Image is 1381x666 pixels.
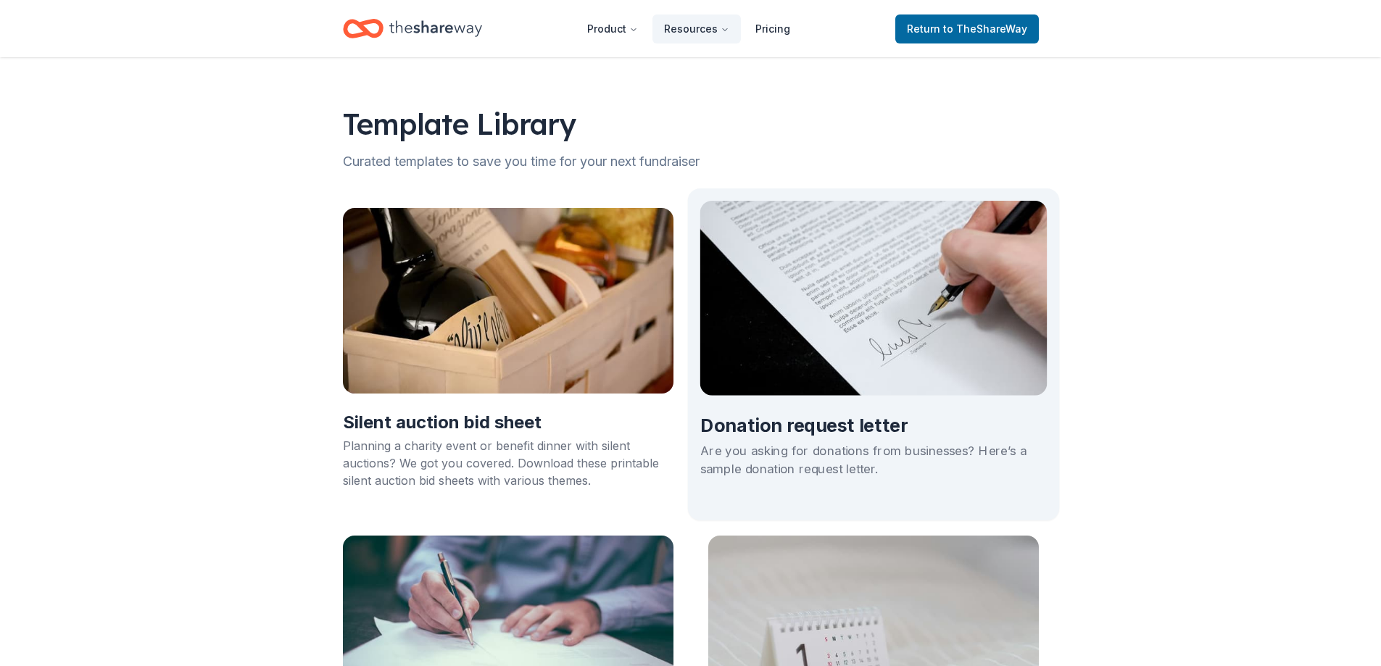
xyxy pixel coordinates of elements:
[687,188,1058,520] a: Cover photo for templateDonation request letterAre you asking for donations from businesses? Here...
[700,441,1047,478] div: Are you asking for donations from businesses? Here’s a sample donation request letter.
[700,414,1047,438] h2: Donation request letter
[343,150,1039,173] h2: Curated templates to save you time for your next fundraiser
[744,14,802,43] a: Pricing
[343,411,673,434] h2: Silent auction bid sheet
[343,104,1039,144] h1: Template Library
[943,22,1027,35] span: to TheShareWay
[343,12,482,46] a: Home
[576,14,650,43] button: Product
[331,196,685,512] a: Cover photo for templateSilent auction bid sheetPlanning a charity event or benefit dinner with s...
[907,20,1027,38] span: Return
[895,14,1039,43] a: Returnto TheShareWay
[343,437,673,489] div: Planning a charity event or benefit dinner with silent auctions? We got you covered. Download the...
[576,12,802,46] nav: Main
[343,208,673,394] img: Cover photo for template
[652,14,741,43] button: Resources
[700,201,1047,396] img: Cover photo for template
